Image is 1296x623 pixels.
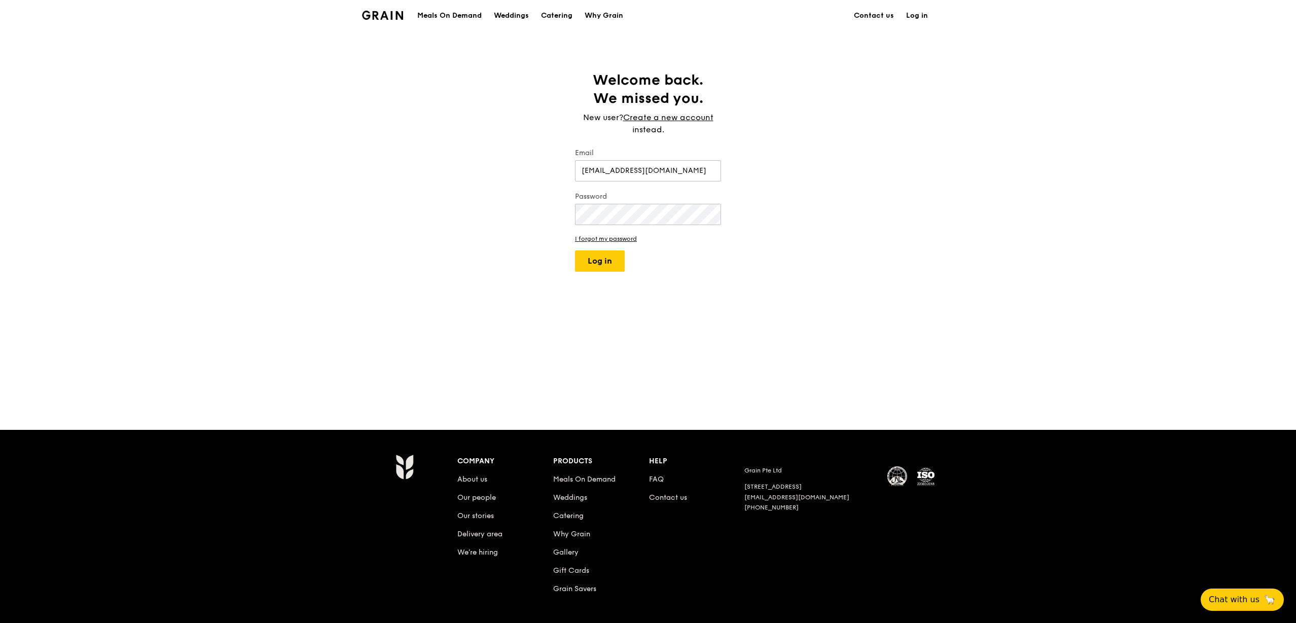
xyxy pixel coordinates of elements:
a: Catering [535,1,579,31]
a: Our people [457,493,496,502]
img: ISO Certified [916,466,936,487]
div: Company [457,454,553,468]
div: [STREET_ADDRESS] [744,483,875,491]
label: Password [575,192,721,202]
a: Delivery area [457,530,502,538]
a: Catering [553,511,584,520]
a: We’re hiring [457,548,498,557]
img: Grain [395,454,413,480]
a: Why Grain [579,1,629,31]
a: Contact us [848,1,900,31]
a: Weddings [553,493,587,502]
div: Meals On Demand [417,1,482,31]
a: Why Grain [553,530,590,538]
span: instead. [632,125,664,134]
img: MUIS Halal Certified [887,466,908,487]
span: New user? [583,113,623,122]
div: Why Grain [585,1,623,31]
div: Help [649,454,745,468]
span: Chat with us [1209,594,1259,606]
a: Create a new account [623,112,713,124]
div: Catering [541,1,572,31]
a: Weddings [488,1,535,31]
a: [EMAIL_ADDRESS][DOMAIN_NAME] [744,494,849,501]
button: Log in [575,250,625,272]
a: Log in [900,1,934,31]
a: [PHONE_NUMBER] [744,504,799,511]
a: About us [457,475,487,484]
div: Products [553,454,649,468]
h1: Welcome back. We missed you. [575,71,721,107]
a: Gift Cards [553,566,589,575]
a: Meals On Demand [553,475,616,484]
img: Grain [362,11,403,20]
span: 🦙 [1264,594,1276,606]
a: FAQ [649,475,664,484]
div: Grain Pte Ltd [744,466,875,474]
a: Contact us [649,493,687,502]
button: Chat with us🦙 [1201,589,1284,611]
div: Weddings [494,1,529,31]
a: I forgot my password [575,235,721,242]
a: Gallery [553,548,579,557]
a: Our stories [457,511,494,520]
a: Grain Savers [553,584,596,593]
label: Email [575,148,721,158]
